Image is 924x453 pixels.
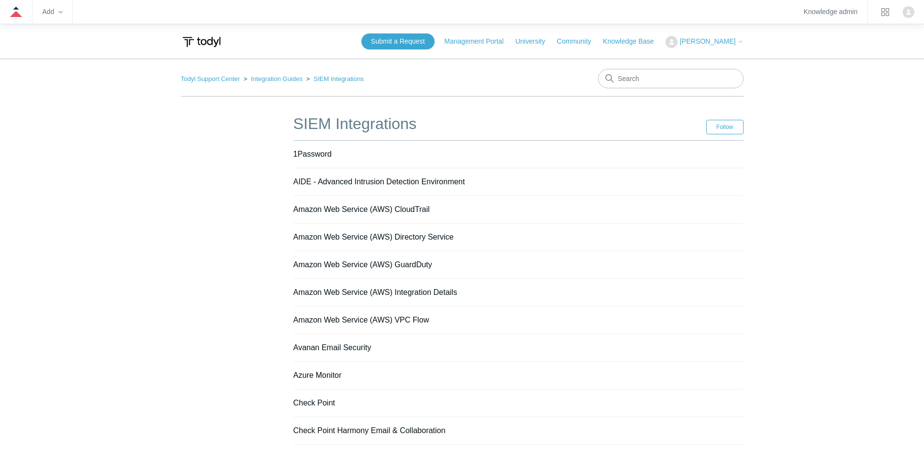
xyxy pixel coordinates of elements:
a: University [515,36,554,47]
a: Community [557,36,601,47]
button: Follow Section [706,120,744,134]
input: Search [598,69,744,88]
li: SIEM Integrations [304,75,364,82]
zd-hc-trigger: Add [42,9,63,15]
a: Azure Monitor [293,371,342,379]
a: Amazon Web Service (AWS) Directory Service [293,233,454,241]
a: Knowledge admin [804,9,858,15]
a: Knowledge Base [603,36,664,47]
a: Avanan Email Security [293,343,372,352]
a: AIDE - Advanced Intrusion Detection Environment [293,178,465,186]
zd-hc-trigger: Click your profile icon to open the profile menu [903,6,914,18]
a: Management Portal [444,36,513,47]
li: Todyl Support Center [181,75,242,82]
a: Check Point [293,399,335,407]
a: SIEM Integrations [314,75,364,82]
a: Submit a Request [361,33,435,49]
a: Check Point Harmony Email & Collaboration [293,426,446,435]
button: [PERSON_NAME] [665,36,743,48]
a: Amazon Web Service (AWS) VPC Flow [293,316,429,324]
a: Amazon Web Service (AWS) GuardDuty [293,260,432,269]
img: Todyl Support Center Help Center home page [181,33,222,51]
h1: SIEM Integrations [293,112,706,135]
li: Integration Guides [242,75,304,82]
img: user avatar [903,6,914,18]
a: Todyl Support Center [181,75,240,82]
a: Amazon Web Service (AWS) CloudTrail [293,205,430,213]
a: Integration Guides [251,75,302,82]
a: 1Password [293,150,332,158]
span: [PERSON_NAME] [680,37,735,45]
a: Amazon Web Service (AWS) Integration Details [293,288,457,296]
